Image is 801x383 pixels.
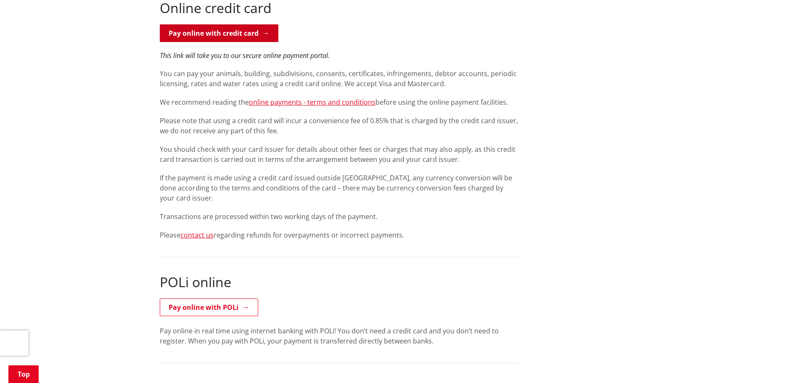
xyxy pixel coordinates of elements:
p: You should check with your card issuer for details about other fees or charges that may also appl... [160,144,518,164]
p: You can pay your animals, building, subdivisions, consents, certificates, infringements, debtor a... [160,69,518,89]
a: Pay online with POLi [160,298,258,316]
p: Please regarding refunds for overpayments or incorrect payments. [160,230,518,240]
p: If the payment is made using a credit card issued outside [GEOGRAPHIC_DATA], any currency convers... [160,173,518,203]
p: Transactions are processed within two working days of the payment. [160,211,518,222]
p: Pay online in real time using internet banking with POLi! You don’t need a credit card and you do... [160,326,518,346]
em: This link will take you to our secure online payment portal. [160,51,330,60]
a: contact us [180,230,214,240]
a: online payments - terms and conditions [249,98,375,107]
a: Top [8,365,39,383]
h2: POLi online [160,274,518,290]
a: Pay online with credit card [160,24,278,42]
p: Please note that using a credit card will incur a convenience fee of 0.85% that is charged by the... [160,116,518,136]
p: We recommend reading the before using the online payment facilities. [160,97,518,107]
